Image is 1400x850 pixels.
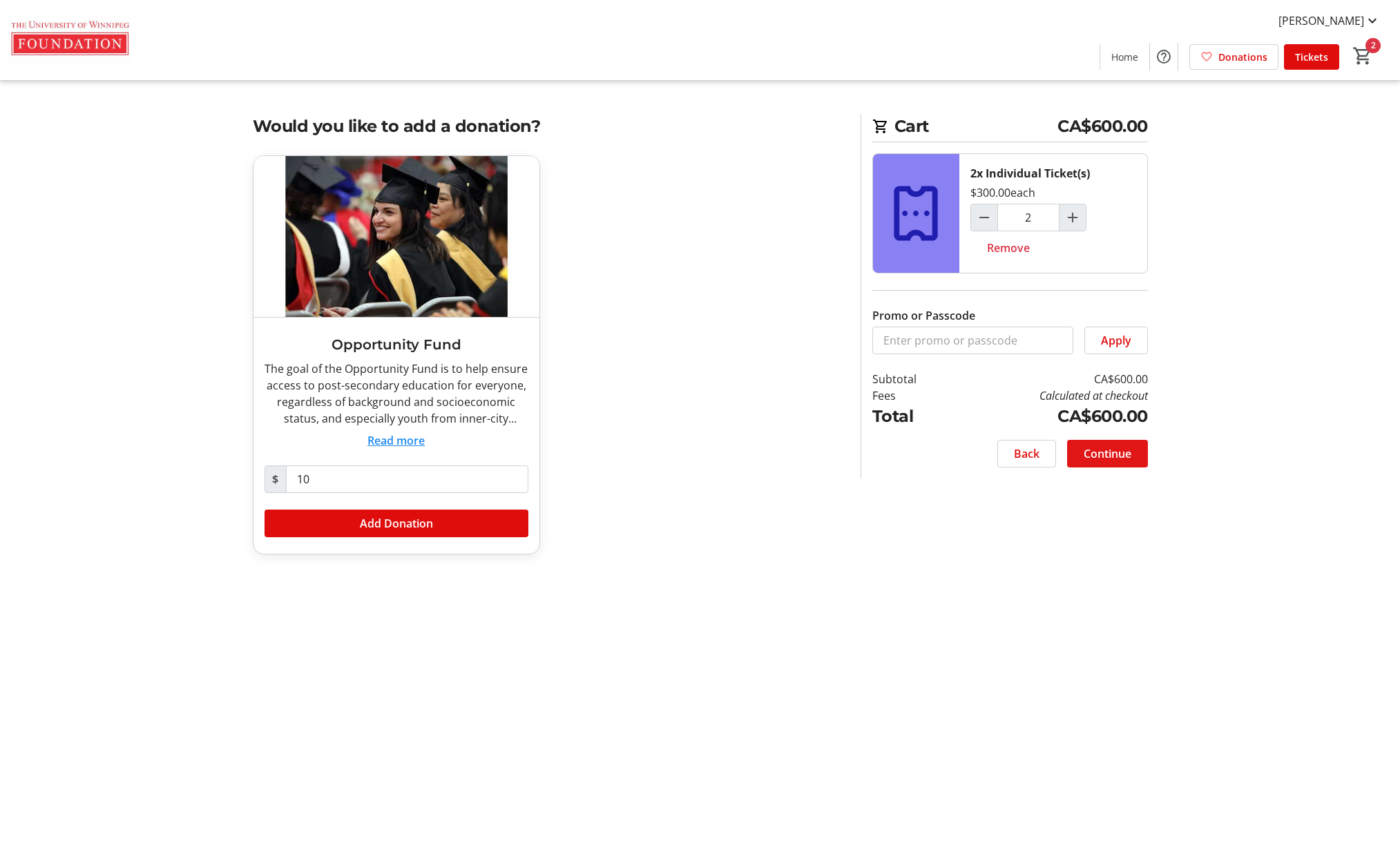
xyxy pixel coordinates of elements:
h2: Would you like to add a donation? [253,114,844,139]
button: Apply [1084,327,1148,354]
span: Home [1111,50,1138,64]
span: Continue [1084,445,1131,462]
button: Remove [970,234,1046,262]
td: CA$600.00 [952,371,1147,387]
a: Home [1100,44,1149,70]
img: The U of W Foundation's Logo [8,6,131,75]
button: Cart [1350,44,1375,68]
td: CA$600.00 [952,404,1147,429]
span: CA$600.00 [1057,114,1148,139]
input: Enter promo or passcode [872,327,1073,354]
img: Opportunity Fund [253,156,539,317]
button: Increment by one [1059,204,1086,231]
td: Fees [872,387,952,404]
td: Total [872,404,952,429]
label: Promo or Passcode [872,307,975,324]
div: $300.00 each [970,184,1035,201]
button: Read more [367,432,425,449]
button: Back [997,440,1056,467]
td: Subtotal [872,371,952,387]
a: Tickets [1284,44,1339,70]
a: Donations [1189,44,1278,70]
h3: Opportunity Fund [265,334,528,355]
span: [PERSON_NAME] [1278,12,1364,29]
span: Remove [987,240,1030,256]
button: Continue [1067,440,1148,467]
div: The goal of the Opportunity Fund is to help ensure access to post-secondary education for everyon... [265,360,528,427]
input: Donation Amount [286,465,528,493]
button: Add Donation [265,510,528,537]
span: Apply [1101,332,1131,349]
span: $ [265,465,287,493]
span: Donations [1218,50,1267,64]
button: Help [1150,43,1178,70]
span: Back [1014,445,1039,462]
input: Individual Ticket(s) Quantity [997,204,1059,231]
div: 2x Individual Ticket(s) [970,165,1090,182]
span: Add Donation [360,515,433,532]
button: Decrement by one [971,204,997,231]
h2: Cart [872,114,1148,142]
span: Tickets [1295,50,1328,64]
td: Calculated at checkout [952,387,1147,404]
button: [PERSON_NAME] [1267,10,1392,32]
